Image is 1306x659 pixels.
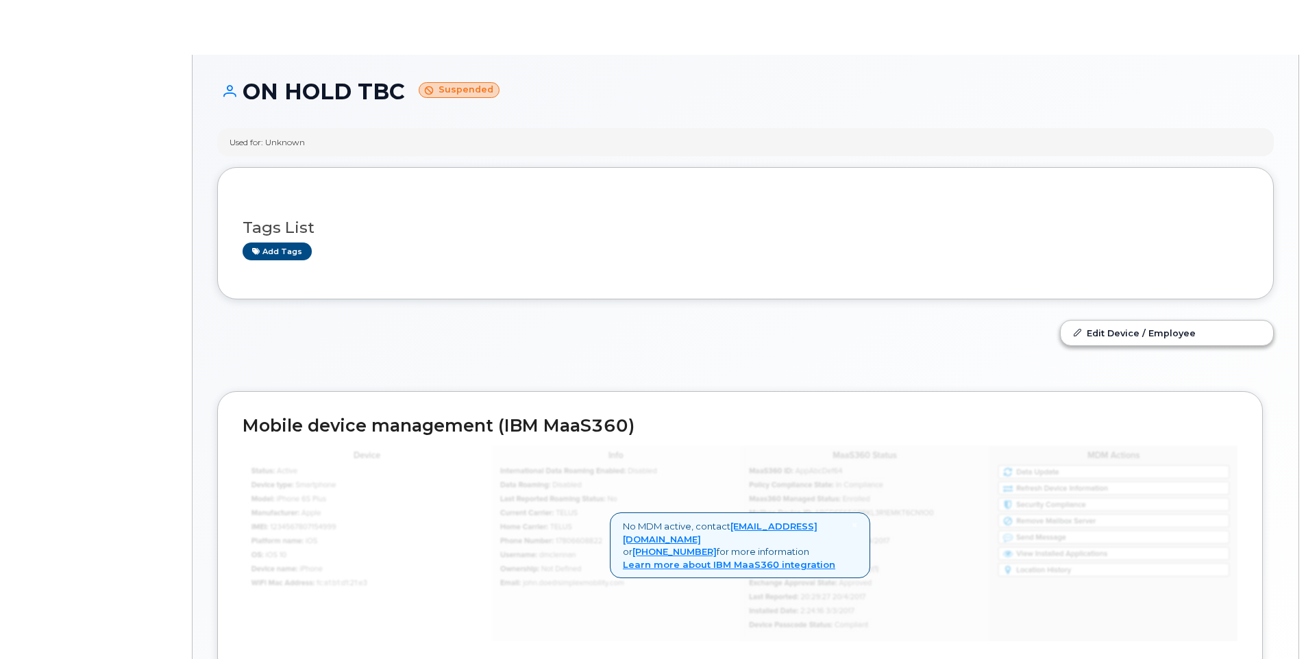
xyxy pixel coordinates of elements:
a: [PHONE_NUMBER] [632,546,717,557]
a: Learn more about IBM MaaS360 integration [623,559,835,570]
div: Used for: Unknown [230,136,305,148]
h3: Tags List [243,219,1248,236]
a: Close [852,520,857,530]
span: × [852,519,857,531]
h1: ON HOLD TBC [217,79,1274,103]
img: mdm_maas360_data_lg-147edf4ce5891b6e296acbe60ee4acd306360f73f278574cfef86ac192ea0250.jpg [243,445,1237,641]
a: Edit Device / Employee [1061,321,1273,345]
h2: Mobile device management (IBM MaaS360) [243,416,1237,436]
small: Suspended [419,82,500,98]
a: [EMAIL_ADDRESS][DOMAIN_NAME] [623,521,817,545]
div: No MDM active, contact or for more information [610,512,870,578]
a: Add tags [243,243,312,260]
